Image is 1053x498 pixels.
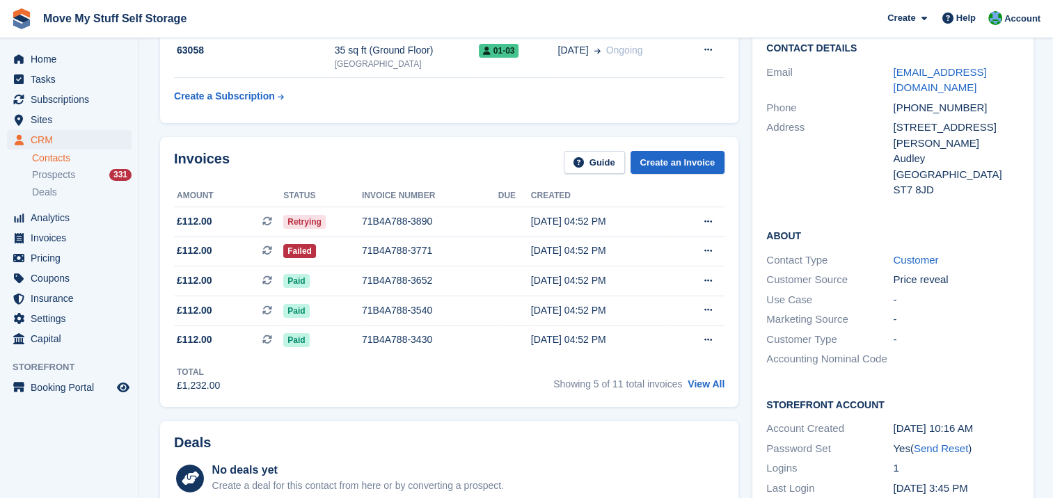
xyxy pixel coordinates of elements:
[893,182,1020,198] div: ST7 8JD
[7,49,132,69] a: menu
[531,243,671,258] div: [DATE] 04:52 PM
[109,169,132,181] div: 331
[362,303,498,318] div: 71B4A788-3540
[531,185,671,207] th: Created
[893,100,1020,116] div: [PHONE_NUMBER]
[893,151,1020,167] div: Audley
[531,303,671,318] div: [DATE] 04:52 PM
[893,167,1020,183] div: [GEOGRAPHIC_DATA]
[177,243,212,258] span: £112.00
[893,312,1020,328] div: -
[7,309,132,328] a: menu
[177,273,212,288] span: £112.00
[31,70,114,89] span: Tasks
[11,8,32,29] img: stora-icon-8386f47178a22dfd0bd8f6a31ec36ba5ce8667c1dd55bd0f319d3a0aa187defe.svg
[31,289,114,308] span: Insurance
[766,481,893,497] div: Last Login
[606,45,643,56] span: Ongoing
[31,329,114,348] span: Capital
[531,273,671,288] div: [DATE] 04:52 PM
[766,332,893,348] div: Customer Type
[283,333,309,347] span: Paid
[7,268,132,288] a: menu
[688,378,725,389] a: View All
[631,151,725,174] a: Create an Invoice
[893,441,1020,457] div: Yes
[32,168,75,182] span: Prospects
[177,332,212,347] span: £112.00
[893,460,1020,476] div: 1
[31,228,114,248] span: Invoices
[766,460,893,476] div: Logins
[335,43,479,58] div: 35 sq ft (Ground Floor)
[31,248,114,268] span: Pricing
[174,43,335,58] div: 63058
[283,244,316,258] span: Failed
[115,379,132,396] a: Preview store
[212,462,504,479] div: No deals yet
[893,272,1020,288] div: Price reveal
[174,83,284,109] a: Create a Subscription
[988,11,1002,25] img: Dan
[766,120,893,198] div: Address
[7,228,132,248] a: menu
[13,360,138,374] span: Storefront
[7,248,132,268] a: menu
[212,479,504,493] div: Create a deal for this contact from here or by converting a prospect.
[766,272,893,288] div: Customer Source
[32,185,132,200] a: Deals
[766,65,893,96] div: Email
[893,120,1020,151] div: [STREET_ADDRESS][PERSON_NAME]
[177,303,212,318] span: £112.00
[893,332,1020,348] div: -
[38,7,192,30] a: Move My Stuff Self Storage
[177,214,212,229] span: £112.00
[893,482,967,494] time: 2025-01-09 15:45:12 UTC
[766,312,893,328] div: Marketing Source
[914,442,968,454] a: Send Reset
[1004,12,1040,26] span: Account
[887,11,915,25] span: Create
[362,273,498,288] div: 71B4A788-3652
[531,214,671,229] div: [DATE] 04:52 PM
[766,228,1020,242] h2: About
[564,151,625,174] a: Guide
[7,90,132,109] a: menu
[498,185,531,207] th: Due
[283,274,309,288] span: Paid
[335,58,479,70] div: [GEOGRAPHIC_DATA]
[177,366,220,378] div: Total
[362,243,498,258] div: 71B4A788-3771
[31,90,114,109] span: Subscriptions
[766,397,1020,411] h2: Storefront Account
[31,378,114,397] span: Booking Portal
[174,151,230,174] h2: Invoices
[766,43,1020,54] h2: Contact Details
[766,100,893,116] div: Phone
[174,89,275,104] div: Create a Subscription
[31,309,114,328] span: Settings
[31,49,114,69] span: Home
[7,130,132,150] a: menu
[766,292,893,308] div: Use Case
[283,304,309,318] span: Paid
[7,329,132,348] a: menu
[557,43,588,58] span: [DATE]
[7,110,132,129] a: menu
[7,289,132,308] a: menu
[893,66,986,94] a: [EMAIL_ADDRESS][DOMAIN_NAME]
[7,208,132,227] a: menu
[32,168,132,182] a: Prospects 331
[31,268,114,288] span: Coupons
[531,332,671,347] div: [DATE] 04:52 PM
[283,185,362,207] th: Status
[7,70,132,89] a: menu
[893,421,1020,437] div: [DATE] 10:16 AM
[766,351,893,367] div: Accounting Nominal Code
[32,186,57,199] span: Deals
[910,442,972,454] span: ( )
[893,292,1020,308] div: -
[31,130,114,150] span: CRM
[31,208,114,227] span: Analytics
[7,378,132,397] a: menu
